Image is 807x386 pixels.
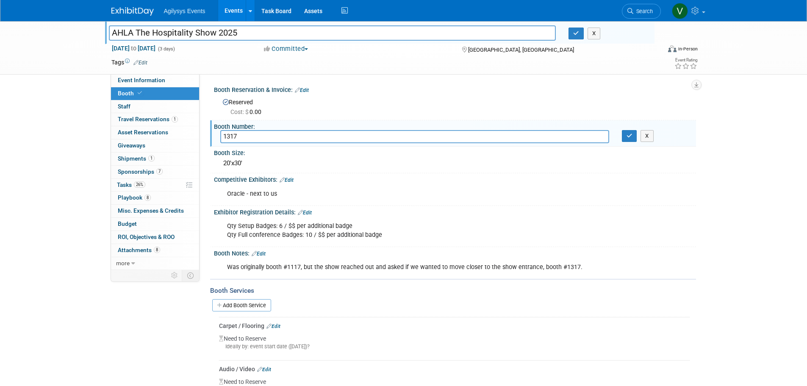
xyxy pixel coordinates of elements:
[118,129,168,136] span: Asset Reservations
[678,46,698,52] div: In-Person
[118,194,151,201] span: Playbook
[130,45,138,52] span: to
[611,44,698,57] div: Event Format
[118,233,175,240] span: ROI, Objectives & ROO
[219,343,690,350] div: Ideally by: event start date ([DATE])?
[111,100,199,113] a: Staff
[221,186,603,203] div: Oracle - next to us
[210,286,696,295] div: Booth Services
[111,139,199,152] a: Giveaways
[214,83,696,94] div: Booth Reservation & Invoice:
[230,108,250,115] span: Cost: $
[144,194,151,201] span: 8
[118,116,178,122] span: Travel Reservations
[295,87,309,93] a: Edit
[117,181,145,188] span: Tasks
[111,58,147,67] td: Tags
[220,96,690,116] div: Reserved
[212,299,271,311] a: Add Booth Service
[164,8,205,14] span: Agilysys Events
[118,155,155,162] span: Shipments
[257,367,271,372] a: Edit
[118,247,160,253] span: Attachments
[672,3,688,19] img: Vaitiare Munoz
[134,181,145,188] span: 26%
[148,155,155,161] span: 1
[111,87,199,100] a: Booth
[111,244,199,257] a: Attachments8
[111,44,156,52] span: [DATE] [DATE]
[221,218,603,243] div: Qty Setup Badges: 6 / $$ per additional badge Qty Full conference Badges: 10 / $$ per additional ...
[221,259,603,276] div: Was originally booth #1117, but the show reached out and asked if we wanted to move closer to the...
[118,103,130,110] span: Staff
[182,270,199,281] td: Toggle Event Tabs
[116,260,130,267] span: more
[266,323,280,329] a: Edit
[111,113,199,126] a: Travel Reservations1
[118,77,165,83] span: Event Information
[111,7,154,16] img: ExhibitDay
[157,46,175,52] span: (3 days)
[111,153,199,165] a: Shipments1
[641,130,654,142] button: X
[118,207,184,214] span: Misc. Expenses & Credits
[298,210,312,216] a: Edit
[154,247,160,253] span: 8
[668,45,677,52] img: Format-Inperson.png
[118,168,163,175] span: Sponsorships
[588,28,601,39] button: X
[214,120,696,131] div: Booth Number:
[111,179,199,192] a: Tasks26%
[156,168,163,175] span: 7
[219,365,690,373] div: Audio / Video
[214,206,696,217] div: Exhibitor Registration Details:
[220,157,690,170] div: 20'x30'
[111,231,199,244] a: ROI, Objectives & ROO
[167,270,182,281] td: Personalize Event Tab Strip
[118,220,137,227] span: Budget
[252,251,266,257] a: Edit
[118,142,145,149] span: Giveaways
[111,74,199,87] a: Event Information
[214,173,696,184] div: Competitive Exhibitors:
[468,47,574,53] span: [GEOGRAPHIC_DATA], [GEOGRAPHIC_DATA]
[111,126,199,139] a: Asset Reservations
[133,60,147,66] a: Edit
[214,247,696,258] div: Booth Notes:
[622,4,661,19] a: Search
[111,166,199,178] a: Sponsorships7
[633,8,653,14] span: Search
[219,330,690,357] div: Need to Reserve
[674,58,697,62] div: Event Rating
[230,108,265,115] span: 0.00
[261,44,311,53] button: Committed
[219,322,690,330] div: Carpet / Flooring
[280,177,294,183] a: Edit
[111,205,199,217] a: Misc. Expenses & Credits
[214,147,696,157] div: Booth Size:
[138,91,142,95] i: Booth reservation complete
[172,116,178,122] span: 1
[118,90,144,97] span: Booth
[111,218,199,230] a: Budget
[111,192,199,204] a: Playbook8
[111,257,199,270] a: more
